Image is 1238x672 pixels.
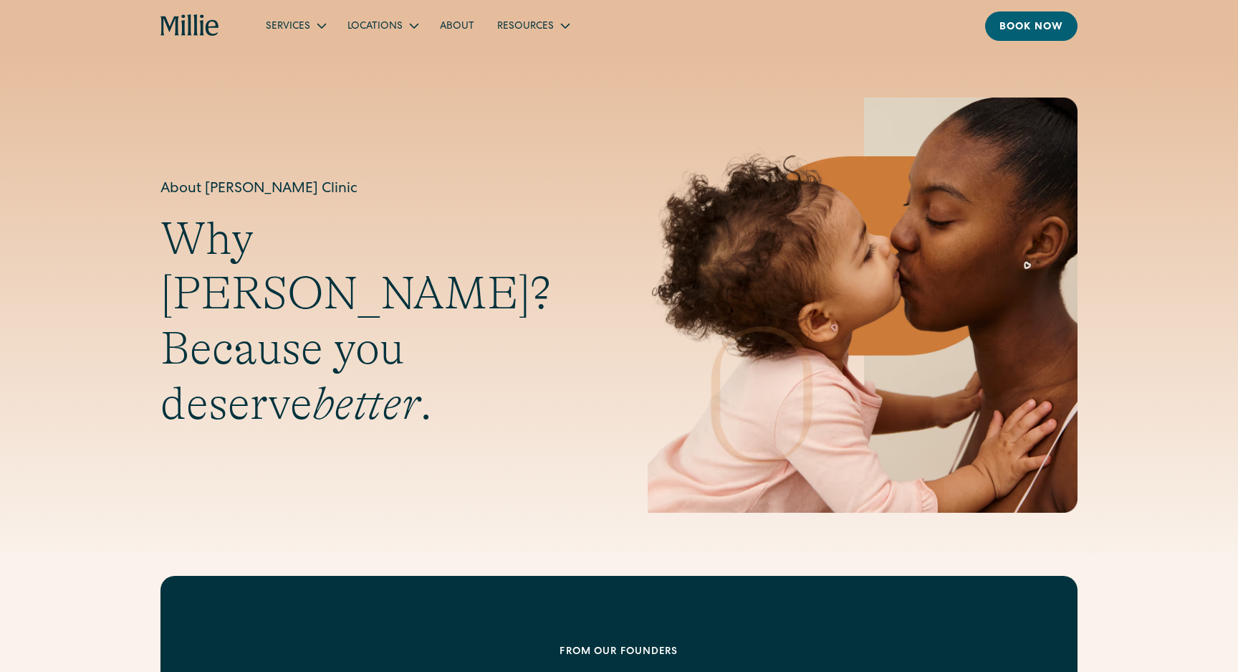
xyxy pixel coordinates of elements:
[497,19,554,34] div: Resources
[999,20,1063,35] div: Book now
[312,378,420,430] em: better
[252,645,986,660] div: From our founders
[428,14,486,37] a: About
[160,14,220,37] a: home
[347,19,403,34] div: Locations
[648,98,1078,513] img: Mother and baby sharing a kiss, highlighting the emotional bond and nurturing care at the heart o...
[160,179,590,200] h1: About [PERSON_NAME] Clinic
[266,19,310,34] div: Services
[160,212,590,432] h2: Why [PERSON_NAME]? Because you deserve .
[254,14,336,37] div: Services
[985,11,1078,41] a: Book now
[486,14,580,37] div: Resources
[336,14,428,37] div: Locations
